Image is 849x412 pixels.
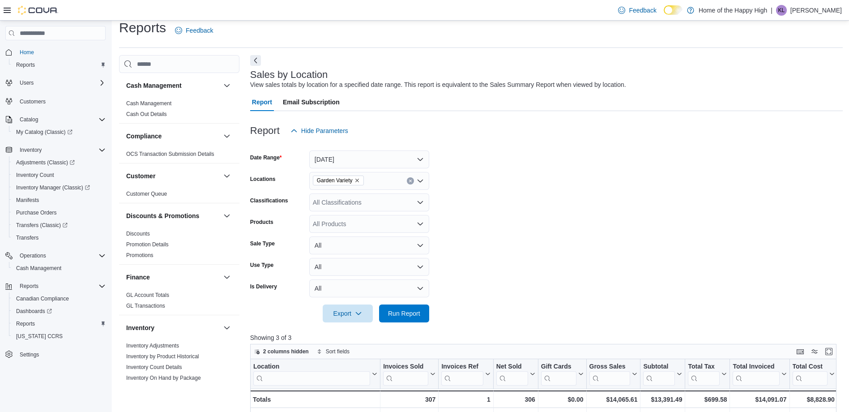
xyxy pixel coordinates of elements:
[383,394,435,405] div: 307
[13,60,106,70] span: Reports
[541,363,576,371] div: Gift Cards
[13,306,55,317] a: Dashboards
[16,281,42,292] button: Reports
[119,189,239,203] div: Customer
[126,241,169,248] span: Promotion Details
[20,49,34,56] span: Home
[2,46,109,59] button: Home
[313,176,364,185] span: Garden Variety
[119,98,239,123] div: Cash Management
[13,331,106,342] span: Washington CCRS
[809,346,820,357] button: Display options
[496,363,528,371] div: Net Sold
[126,252,154,258] a: Promotions
[16,308,52,315] span: Dashboards
[2,77,109,89] button: Users
[126,302,165,309] span: GL Transactions
[9,318,109,330] button: Reports
[126,111,167,117] a: Cash Out Details
[16,349,43,360] a: Settings
[222,272,232,283] button: Finance
[496,394,535,405] div: 306
[733,363,779,371] div: Total Invoiced
[13,157,78,168] a: Adjustments (Classic)
[20,79,34,86] span: Users
[2,348,109,361] button: Settings
[629,6,656,15] span: Feedback
[250,80,626,90] div: View sales totals by location for a specified date range. This report is equivalent to the Sales ...
[250,55,261,66] button: Next
[126,111,167,118] span: Cash Out Details
[16,209,57,216] span: Purchase Orders
[795,346,806,357] button: Keyboard shortcuts
[733,394,786,405] div: $14,091.07
[16,295,69,302] span: Canadian Compliance
[186,26,213,35] span: Feedback
[13,170,106,180] span: Inventory Count
[126,172,220,180] button: Customer
[13,232,42,243] a: Transfers
[126,364,182,371] span: Inventory Count Details
[16,159,75,166] span: Adjustments (Classic)
[13,293,106,304] span: Canadian Compliance
[589,363,637,386] button: Gross Sales
[16,77,106,88] span: Users
[9,169,109,181] button: Inventory Count
[441,363,483,371] div: Invoices Ref
[222,80,232,91] button: Cash Management
[126,323,220,332] button: Inventory
[250,176,276,183] label: Locations
[126,343,179,349] a: Inventory Adjustments
[688,363,720,371] div: Total Tax
[9,262,109,275] button: Cash Management
[126,81,182,90] h3: Cash Management
[354,178,360,183] button: Remove Garden Variety from selection in this group
[383,363,435,386] button: Invoices Sold
[13,207,60,218] a: Purchase Orders
[13,127,106,137] span: My Catalog (Classic)
[253,363,370,386] div: Location
[13,220,106,231] span: Transfers (Classic)
[250,219,273,226] label: Products
[126,353,199,360] a: Inventory by Product Historical
[9,330,109,343] button: [US_STATE] CCRS
[126,364,182,370] a: Inventory Count Details
[263,348,309,355] span: 2 columns hidden
[16,172,54,179] span: Inventory Count
[126,172,155,180] h3: Customer
[20,351,39,358] span: Settings
[126,231,150,237] a: Discounts
[9,305,109,318] a: Dashboards
[541,363,584,386] button: Gift Cards
[126,375,201,381] a: Inventory On Hand by Package
[301,126,348,135] span: Hide Parameters
[792,363,827,386] div: Total Cost
[126,132,162,141] h3: Compliance
[441,363,490,386] button: Invoices Ref
[643,363,682,386] button: Subtotal
[417,220,424,227] button: Open list of options
[643,363,675,371] div: Subtotal
[328,305,367,322] span: Export
[119,290,239,315] div: Finance
[16,222,68,229] span: Transfers (Classic)
[13,232,106,243] span: Transfers
[13,127,76,137] a: My Catalog (Classic)
[326,348,350,355] span: Sort fields
[9,194,109,206] button: Manifests
[792,363,834,386] button: Total Cost
[13,318,106,329] span: Reports
[317,176,353,185] span: Garden Variety
[126,151,214,157] a: OCS Transaction Submission Details
[309,236,429,254] button: All
[9,232,109,244] button: Transfers
[126,323,154,332] h3: Inventory
[250,262,273,269] label: Use Type
[733,363,786,386] button: Total Invoiced
[20,98,46,105] span: Customers
[253,363,377,386] button: Location
[688,363,720,386] div: Total Tax
[126,230,150,237] span: Discounts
